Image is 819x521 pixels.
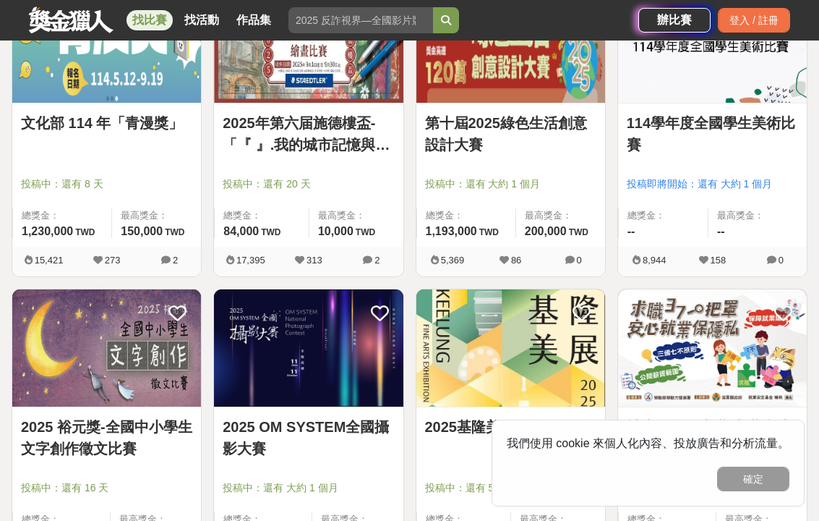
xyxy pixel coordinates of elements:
span: 158 [711,255,726,266]
img: Cover Image [618,289,807,406]
input: 2025 反詐視界—全國影片競賽 [288,7,433,33]
span: 投稿中：還有 16 天 [21,480,192,496]
span: 最高獎金： [318,208,395,223]
span: 2 [374,255,380,266]
span: 總獎金： [426,208,507,223]
span: 1,230,000 [22,225,73,237]
span: 0 [577,255,582,266]
span: 200,000 [525,225,567,237]
span: TWD [75,227,95,237]
span: 總獎金： [22,208,103,223]
span: 5,369 [441,255,465,266]
span: 總獎金： [223,208,300,223]
a: 找活動 [179,10,225,30]
span: TWD [479,227,499,237]
a: 辦比賽 [638,8,711,33]
span: 投稿中：還有 大約 1 個月 [223,480,394,496]
img: Cover Image [214,289,403,406]
span: TWD [356,227,375,237]
span: 86 [511,255,521,266]
span: 投稿中：還有 大約 1 個月 [425,177,596,192]
span: TWD [261,227,280,237]
a: 2025 裕元獎-全國中小學生文字創作徵文比賽 [21,416,192,459]
span: 最高獎金： [121,208,192,223]
span: 投稿即將開始：還有 大約 1 個月 [627,177,798,192]
span: -- [627,225,635,237]
span: 我們使用 cookie 來個人化內容、投放廣告和分析流量。 [507,437,789,449]
img: Cover Image [12,289,201,406]
a: 神來一筆繪求職 求職防騙創意漫畫競賽 [627,416,798,459]
span: 投稿中：還有 20 天 [223,177,394,192]
span: 15,421 [35,255,64,266]
a: 2025 OM SYSTEM全國攝影大賽 [223,416,394,459]
a: 2025基隆美展 [425,416,596,438]
span: TWD [569,227,588,237]
a: 找比賽 [127,10,173,30]
a: 第十屆2025綠色生活創意設計大賽 [425,112,596,156]
button: 確定 [717,467,789,491]
span: 8,944 [643,255,666,266]
span: TWD [165,227,184,237]
div: 登入 / 註冊 [718,8,790,33]
span: 1,193,000 [426,225,477,237]
a: 2025年第六届施德樓盃-「『 』.我的城市記憶與鄉愁」繪畫比賽 [223,112,394,156]
span: 10,000 [318,225,353,237]
a: 114學年度全國學生美術比賽 [627,112,798,156]
span: 投稿中：還有 8 天 [21,177,192,192]
a: 文化部 114 年「青漫獎」 [21,112,192,134]
span: 2 [173,255,178,266]
a: 作品集 [231,10,277,30]
span: 17,395 [236,255,265,266]
span: 150,000 [121,225,163,237]
img: Cover Image [416,289,605,406]
span: 313 [306,255,322,266]
span: 84,000 [223,225,259,237]
span: 273 [105,255,121,266]
span: 最高獎金： [717,208,798,223]
span: 0 [779,255,784,266]
span: 最高獎金： [525,208,596,223]
span: 總獎金： [627,208,699,223]
span: 投稿中：還有 5 天 [425,480,596,496]
span: -- [717,225,725,237]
